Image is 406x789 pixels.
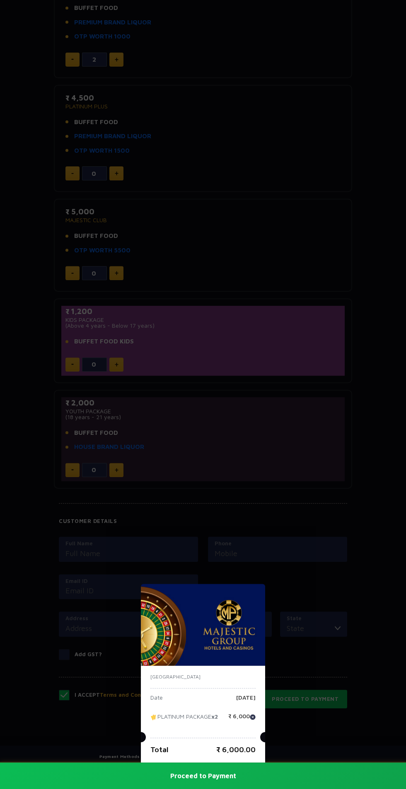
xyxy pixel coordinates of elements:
p: Date [150,695,163,707]
p: ₹ 6,000 [228,713,256,726]
p: ₹ 6,000.00 [216,744,256,755]
p: Total [150,744,169,755]
p: PLATINUM PACKAGE [150,713,218,726]
img: tikcet [150,713,157,721]
img: majesticPride-banner [141,584,265,666]
p: [GEOGRAPHIC_DATA] [150,673,256,681]
strong: x2 [211,712,218,719]
p: [DATE] [236,695,256,707]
